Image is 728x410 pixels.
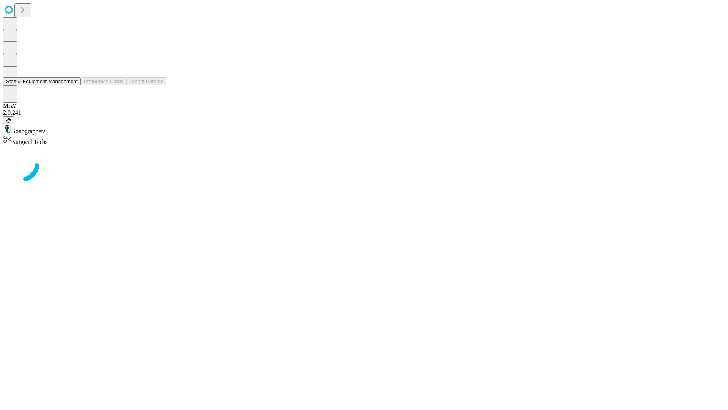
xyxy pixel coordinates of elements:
[3,102,725,109] div: MAY
[126,77,166,85] button: Tenant Params
[3,135,725,145] div: Surgical Techs
[3,124,725,135] div: Sonographers
[6,117,11,123] span: @
[3,109,725,116] div: 2.0.241
[81,77,126,85] button: Preference Cards
[3,116,14,124] button: @
[3,77,81,85] button: Staff & Equipment Management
